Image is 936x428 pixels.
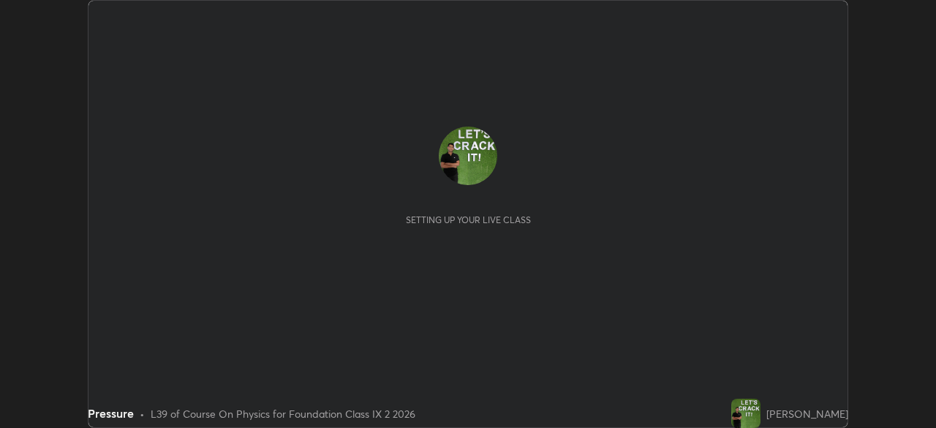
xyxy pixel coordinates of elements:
div: Setting up your live class [406,214,531,225]
div: Pressure [88,405,134,422]
div: L39 of Course On Physics for Foundation Class IX 2 2026 [151,406,415,421]
div: • [140,406,145,421]
img: 9c02776a157d44249ed666d4bc4ee0eb.jpg [731,399,760,428]
div: [PERSON_NAME] [766,406,848,421]
img: 9c02776a157d44249ed666d4bc4ee0eb.jpg [439,127,497,185]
